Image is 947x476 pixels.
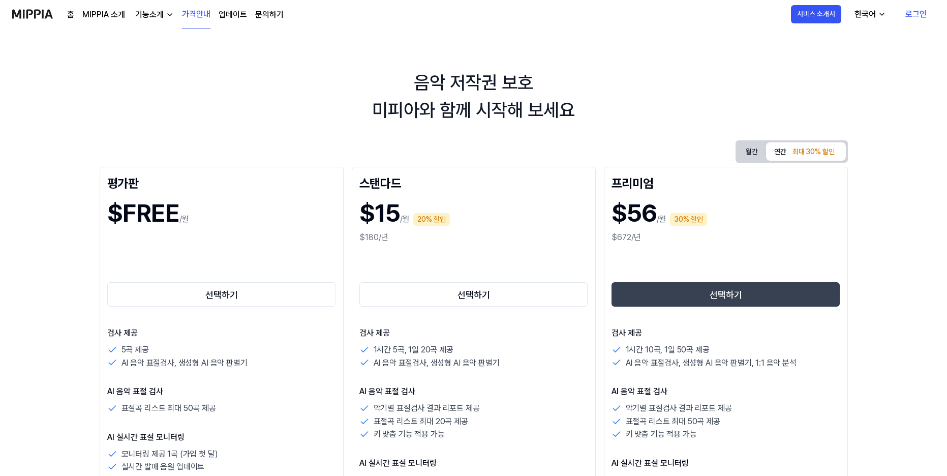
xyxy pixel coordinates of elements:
div: 스탠다드 [359,174,588,191]
p: AI 음악 표절검사, 생성형 AI 음악 판별기, 1:1 음악 분석 [626,356,797,370]
a: 선택하기 [359,280,588,309]
button: 선택하기 [612,282,840,307]
div: 기능소개 [133,9,166,21]
div: $180/년 [359,231,588,244]
p: AI 음악 표절검사, 생성형 AI 음악 판별기 [121,356,248,370]
a: 문의하기 [255,9,284,21]
h1: $FREE [107,195,179,231]
h1: $15 [359,195,400,231]
p: 실시간 발매 음원 업데이트 [121,460,205,473]
a: 홈 [67,9,74,21]
p: 5곡 제공 [121,343,149,356]
p: /월 [179,213,189,225]
p: AI 음악 표절검사, 생성형 AI 음악 판별기 [374,356,500,370]
p: 표절곡 리스트 최대 50곡 제공 [626,415,720,428]
div: 평가판 [107,174,336,191]
p: 검사 제공 [612,327,840,339]
p: 검사 제공 [107,327,336,339]
p: 표절곡 리스트 최대 20곡 제공 [374,415,468,428]
button: 서비스 소개서 [791,5,841,23]
p: AI 음악 표절 검사 [612,385,840,398]
div: 한국어 [852,8,878,20]
p: /월 [657,213,666,225]
div: 프리미엄 [612,174,840,191]
button: 선택하기 [359,282,588,307]
p: 키 맞춤 기능 적용 가능 [626,428,697,441]
p: /월 [400,213,410,225]
a: MIPPIA 소개 [82,9,125,21]
a: 선택하기 [612,280,840,309]
p: AI 음악 표절 검사 [359,385,588,398]
img: down [166,11,174,19]
div: 20% 할인 [413,213,450,226]
button: 선택하기 [107,282,336,307]
p: AI 실시간 표절 모니터링 [612,457,840,469]
p: 모니터링 제공 1곡 (가입 첫 달) [121,448,218,461]
p: 키 맞춤 기능 적용 가능 [374,428,445,441]
a: 업데이트 [219,9,247,21]
div: 30% 할인 [670,213,707,226]
button: 연간 [766,142,845,161]
p: AI 음악 표절 검사 [107,385,336,398]
a: 선택하기 [107,280,336,309]
p: AI 실시간 표절 모니터링 [359,457,588,469]
p: 검사 제공 [359,327,588,339]
p: 1시간 10곡, 1일 50곡 제공 [626,343,710,356]
a: 가격안내 [182,1,210,28]
button: 기능소개 [133,9,174,21]
button: 한국어 [846,4,892,24]
p: AI 실시간 표절 모니터링 [107,431,336,443]
div: $672/년 [612,231,840,244]
p: 1시간 5곡, 1일 20곡 제공 [374,343,453,356]
p: 악기별 표절검사 결과 리포트 제공 [626,402,732,415]
p: 표절곡 리스트 최대 50곡 제공 [121,402,216,415]
p: 악기별 표절검사 결과 리포트 제공 [374,402,480,415]
button: 월간 [738,142,766,161]
div: 최대 30% 할인 [789,144,838,160]
h1: $56 [612,195,657,231]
